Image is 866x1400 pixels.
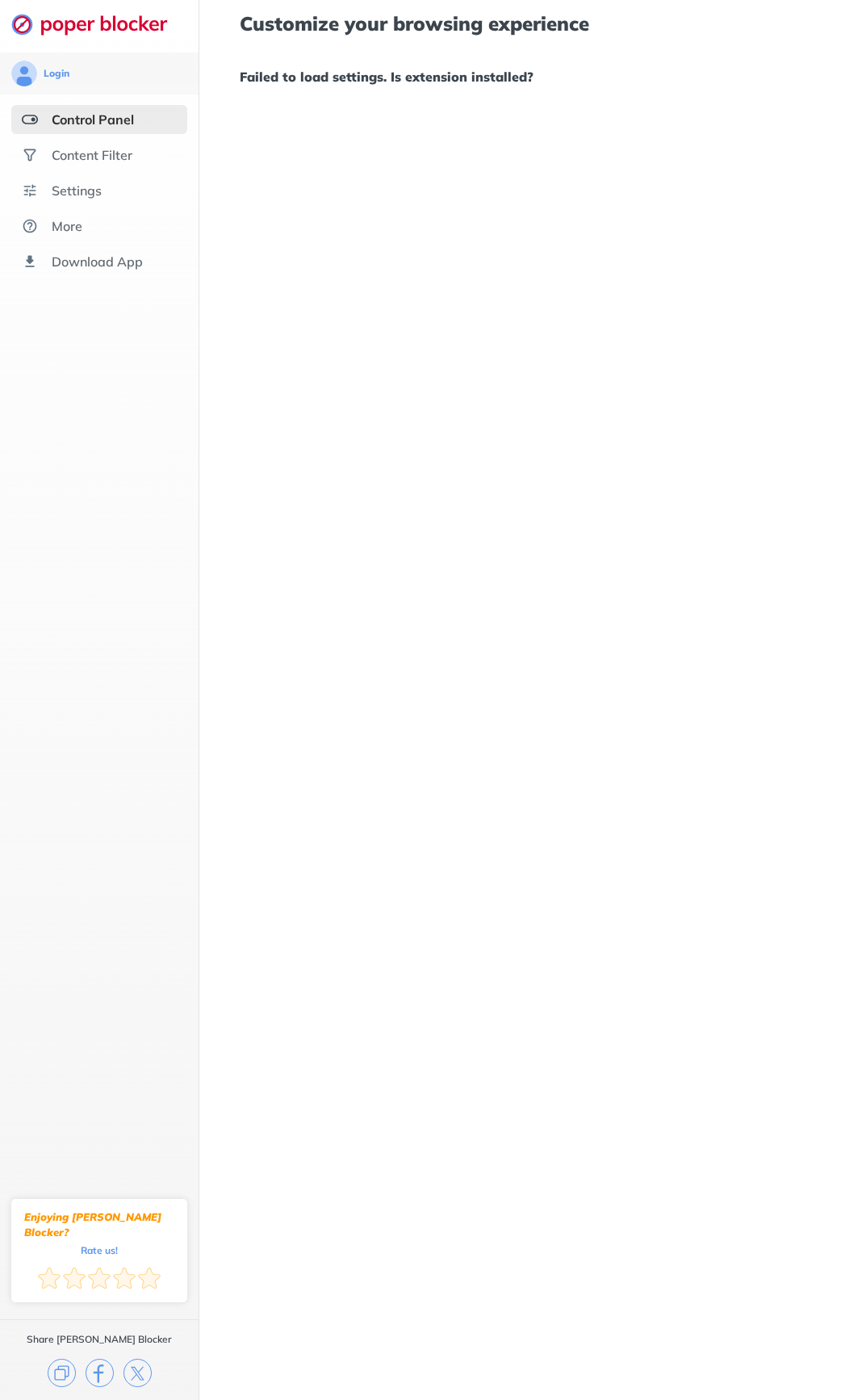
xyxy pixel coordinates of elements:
[52,111,134,128] div: Control Panel
[22,147,38,163] img: social.svg
[123,1359,152,1387] img: x.svg
[22,111,38,128] img: features-selected.svg
[22,254,38,270] img: download-app.svg
[52,218,82,234] div: More
[22,218,38,234] img: about.svg
[52,182,102,199] div: Settings
[11,13,185,36] img: logo-webpage.svg
[52,254,143,270] div: Download App
[24,1209,174,1240] div: Enjoying [PERSON_NAME] Blocker?
[22,182,38,199] img: settings.svg
[44,67,69,80] div: Login
[52,147,132,163] div: Content Filter
[27,1333,172,1346] div: Share [PERSON_NAME] Blocker
[86,1359,114,1387] img: facebook.svg
[81,1247,118,1254] div: Rate us!
[11,61,37,86] img: avatar.svg
[48,1359,76,1387] img: copy.svg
